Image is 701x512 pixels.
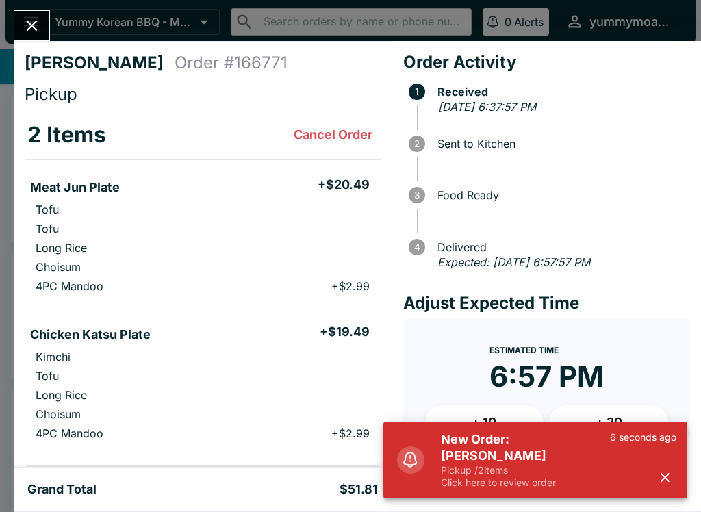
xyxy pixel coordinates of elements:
button: Cancel Order [288,121,378,149]
span: Delivered [431,241,690,253]
text: 1 [415,86,419,97]
h5: Meat Jun Plate [30,179,120,196]
p: Kimchi [36,350,71,363]
em: [DATE] 6:37:57 PM [438,100,536,114]
span: Estimated Time [489,345,559,355]
h3: 2 Items [27,121,106,149]
p: Long Rice [36,241,87,255]
p: Tofu [36,222,59,235]
p: 6 seconds ago [610,431,676,444]
p: 4PC Mandoo [36,279,103,293]
text: 3 [414,190,420,201]
span: Received [431,86,690,98]
em: Expected: [DATE] 6:57:57 PM [437,255,590,269]
time: 6:57 PM [489,359,604,394]
h5: New Order: [PERSON_NAME] [441,431,610,464]
span: Sent to Kitchen [431,138,690,150]
h4: Adjust Expected Time [403,293,690,313]
p: Long Rice [36,388,87,402]
h4: Order # 166771 [175,53,288,73]
h5: + $20.49 [318,177,370,193]
p: Tofu [36,369,59,383]
p: Choisum [36,407,81,421]
p: Click here to review order [441,476,610,489]
table: orders table [25,110,381,454]
h4: Order Activity [403,52,690,73]
h5: $51.81 [340,481,378,498]
p: + $2.99 [331,279,370,293]
p: Tofu [36,203,59,216]
button: + 20 [549,405,668,439]
h4: [PERSON_NAME] [25,53,175,73]
h5: Chicken Katsu Plate [30,327,151,343]
p: Choisum [36,260,81,274]
text: 4 [413,242,420,253]
text: 2 [414,138,420,149]
span: Food Ready [431,189,690,201]
p: Pickup / 2 items [441,464,610,476]
button: + 10 [425,405,544,439]
h5: Grand Total [27,481,97,498]
span: Pickup [25,84,77,104]
p: 4PC Mandoo [36,426,103,440]
p: + $2.99 [331,426,370,440]
button: Close [14,11,49,40]
h5: + $19.49 [320,324,370,340]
